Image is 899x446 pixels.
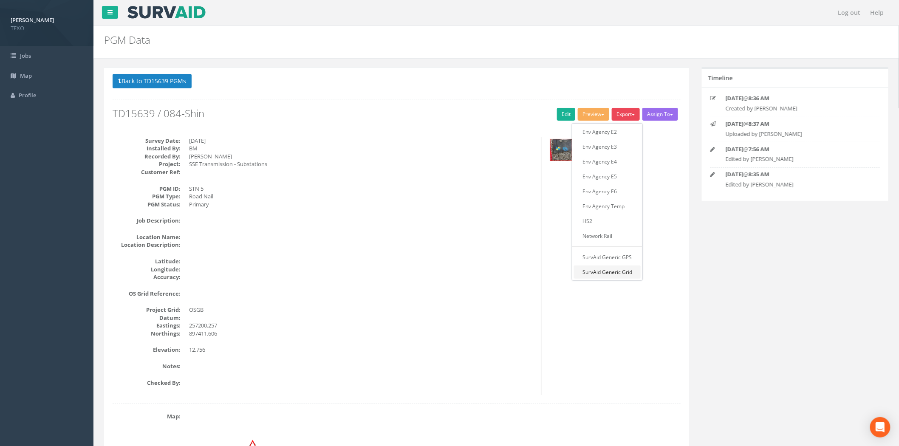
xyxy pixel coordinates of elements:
dt: Installed By: [113,144,181,152]
a: HS2 [574,215,641,228]
dt: Project: [113,160,181,168]
a: Env Agency Temp [574,200,641,213]
dt: PGM Type: [113,192,181,200]
dt: PGM ID: [113,185,181,193]
strong: [DATE] [726,170,744,178]
h2: PGM Data [104,34,755,45]
strong: [DATE] [726,94,744,102]
dt: Elevation: [113,346,181,354]
strong: 8:37 AM [749,120,769,127]
dd: 12.756 [189,346,535,354]
strong: 7:56 AM [749,145,769,153]
dt: Customer Ref: [113,168,181,176]
span: TEXO [11,24,83,32]
button: Preview [578,108,609,121]
strong: [DATE] [726,145,744,153]
button: Back to TD15639 PGMs [113,74,192,88]
p: @ [726,94,865,102]
h2: TD15639 / 084-Shin [113,108,681,119]
dd: OSGB [189,306,535,314]
dd: SSE Transmission - Substations [189,160,535,168]
dt: Northings: [113,330,181,338]
dt: Longitude: [113,265,181,274]
div: Open Intercom Messenger [870,417,891,438]
button: Export [612,108,640,121]
button: Assign To [642,108,678,121]
dt: Notes: [113,362,181,370]
a: Env Agency E5 [574,170,641,183]
a: Env Agency E6 [574,185,641,198]
dt: Location Name: [113,233,181,241]
p: @ [726,170,865,178]
dd: 897411.606 [189,330,535,338]
dd: STN 5 [189,185,535,193]
strong: 8:36 AM [749,94,769,102]
a: Env Agency E3 [574,140,641,153]
dt: Accuracy: [113,273,181,281]
p: Created by [PERSON_NAME] [726,104,865,113]
dt: Recorded By: [113,152,181,161]
a: Env Agency E4 [574,155,641,168]
dd: 257200.257 [189,322,535,330]
p: Edited by [PERSON_NAME] [726,155,865,163]
p: @ [726,145,865,153]
dt: Job Description: [113,217,181,225]
dd: [PERSON_NAME] [189,152,535,161]
a: SurvAid Generic Grid [574,265,641,279]
dt: OS Grid Reference: [113,290,181,298]
span: Jobs [20,52,31,59]
dd: Primary [189,200,535,209]
dt: Eastings: [113,322,181,330]
strong: [DATE] [726,120,744,127]
a: SurvAid Generic GPS [574,251,641,264]
dt: Location Description: [113,241,181,249]
span: Profile [19,91,36,99]
a: Env Agency E2 [574,125,641,138]
p: Edited by [PERSON_NAME] [726,181,865,189]
span: Map [20,72,32,79]
strong: 8:35 AM [749,170,769,178]
dt: Map: [113,412,181,421]
img: 931de853-3390-3e85-e999-946b3981ba9b_5db551d9-7fc8-128d-bb27-668645103c52_thumb.jpg [551,139,572,161]
p: @ [726,120,865,128]
dt: Datum: [113,314,181,322]
dd: [DATE] [189,137,535,145]
dt: Checked By: [113,379,181,387]
dt: Latitude: [113,257,181,265]
dt: PGM Status: [113,200,181,209]
p: Uploaded by [PERSON_NAME] [726,130,865,138]
a: [PERSON_NAME] TEXO [11,14,83,32]
dt: Project Grid: [113,306,181,314]
a: Edit [557,108,575,121]
dd: BM [189,144,535,152]
dt: Survey Date: [113,137,181,145]
dd: Road Nail [189,192,535,200]
h5: Timeline [708,75,733,81]
strong: [PERSON_NAME] [11,16,54,24]
a: Network Rail [574,229,641,243]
